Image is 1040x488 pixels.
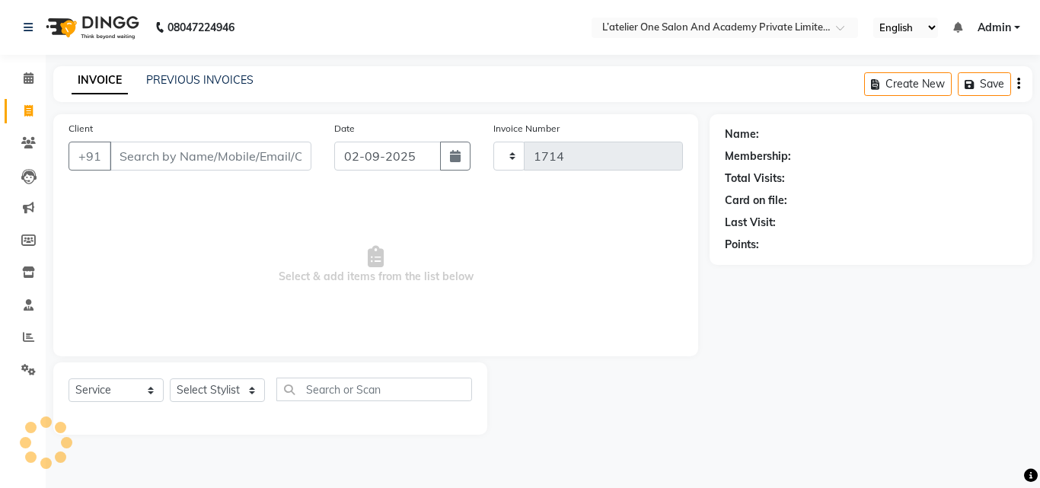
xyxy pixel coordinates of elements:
[69,142,111,171] button: +91
[725,215,776,231] div: Last Visit:
[146,73,254,87] a: PREVIOUS INVOICES
[864,72,952,96] button: Create New
[69,122,93,136] label: Client
[69,189,683,341] span: Select & add items from the list below
[72,67,128,94] a: INVOICE
[334,122,355,136] label: Date
[167,6,234,49] b: 08047224946
[276,378,472,401] input: Search or Scan
[725,148,791,164] div: Membership:
[725,126,759,142] div: Name:
[110,142,311,171] input: Search by Name/Mobile/Email/Code
[958,72,1011,96] button: Save
[978,20,1011,36] span: Admin
[39,6,143,49] img: logo
[725,171,785,187] div: Total Visits:
[725,237,759,253] div: Points:
[493,122,560,136] label: Invoice Number
[725,193,787,209] div: Card on file:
